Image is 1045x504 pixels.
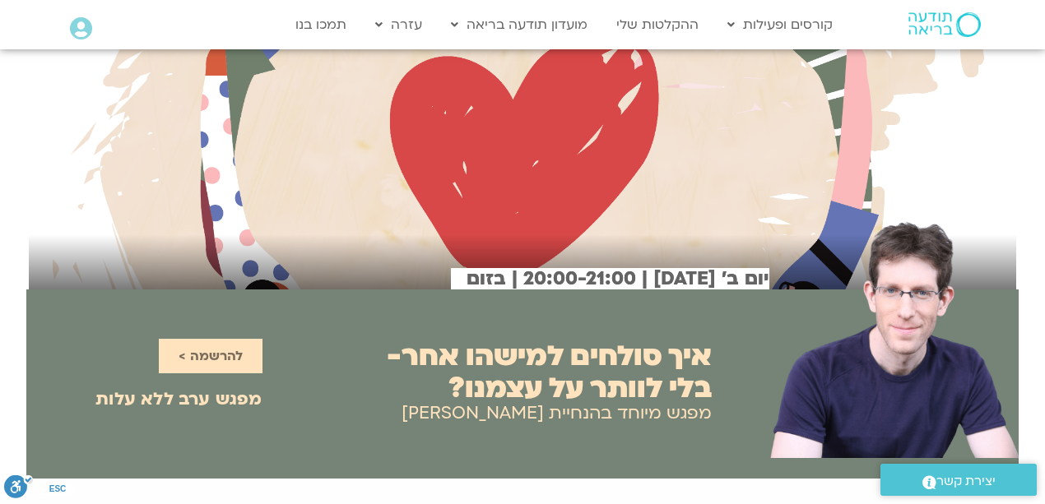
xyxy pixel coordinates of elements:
[451,268,769,289] h2: יום ב׳ [DATE] | 20:00-21:00 | בזום
[880,464,1037,496] a: יצירת קשר
[95,390,262,409] h2: מפגש ערב ללא עלות
[719,9,841,40] a: קורסים ופעילות
[908,12,981,37] img: תודעה בריאה
[936,470,996,492] span: יצירת קשר
[367,9,430,40] a: עזרה
[159,339,262,373] a: להרשמה >
[287,9,355,40] a: תמכו בנו
[402,404,712,423] h2: מפגש מיוחד בהנחיית [PERSON_NAME]
[387,340,712,405] h2: איך סולחים למישהו אחר- בלי לוותר על עצמנו?
[179,349,243,363] span: להרשמה >
[443,9,596,40] a: מועדון תודעה בריאה
[608,9,707,40] a: ההקלטות שלי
